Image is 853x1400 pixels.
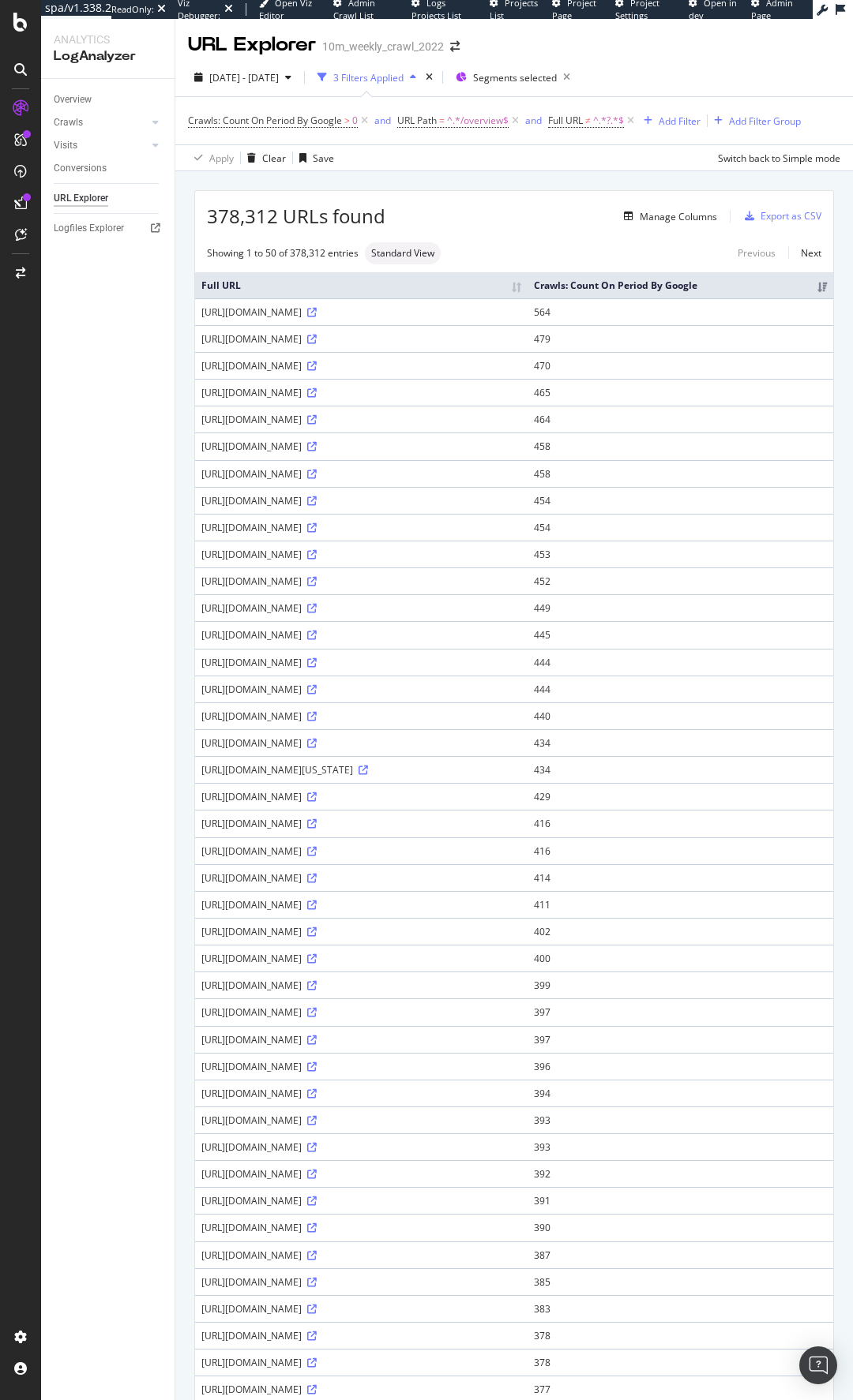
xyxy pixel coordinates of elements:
[371,249,434,258] span: Standard View
[637,111,701,130] button: Add Filter
[54,160,107,177] div: Conversions
[585,114,591,127] span: ≠
[528,891,833,918] td: 411
[423,69,436,85] div: times
[528,1349,833,1376] td: 378
[528,1295,833,1322] td: 383
[188,114,342,127] span: Crawls: Count On Period By Google
[528,621,833,648] td: 445
[799,1346,837,1384] div: Open Intercom Messenger
[201,386,521,399] div: [URL][DOMAIN_NAME]
[262,152,286,165] div: Clear
[528,594,833,621] td: 449
[201,683,521,696] div: [URL][DOMAIN_NAME]
[528,998,833,1025] td: 397
[738,204,821,229] button: Export as CSV
[528,971,833,998] td: 399
[201,763,521,777] div: [URL][DOMAIN_NAME][US_STATE]
[528,1053,833,1080] td: 396
[201,359,521,372] div: [URL][DOMAIN_NAME]
[111,3,154,16] div: ReadOnly:
[659,114,701,128] div: Add Filter
[201,628,521,642] div: [URL][DOMAIN_NAME]
[54,114,148,131] a: Crawls
[311,65,423,90] button: 3 Filters Applied
[708,111,801,130] button: Add Filter Group
[201,871,521,885] div: [URL][DOMAIN_NAME]
[640,210,717,223] div: Manage Columns
[528,1214,833,1241] td: 390
[54,114,83,131] div: Crawls
[528,432,833,459] td: 458
[54,190,163,207] a: URL Explorer
[188,32,316,58] div: URL Explorer
[528,460,833,487] td: 458
[528,1322,833,1349] td: 378
[528,649,833,676] td: 444
[528,272,833,298] th: Crawls: Count On Period By Google: activate to sort column ascending
[528,406,833,432] td: 464
[201,979,521,992] div: [URL][DOMAIN_NAME]
[618,207,717,226] button: Manage Columns
[54,92,163,108] a: Overview
[201,521,521,534] div: [URL][DOMAIN_NAME]
[528,1133,833,1160] td: 393
[201,1275,521,1289] div: [URL][DOMAIN_NAME]
[201,1167,521,1181] div: [URL][DOMAIN_NAME]
[528,1026,833,1053] td: 397
[201,413,521,426] div: [URL][DOMAIN_NAME]
[201,548,521,561] div: [URL][DOMAIN_NAME]
[201,601,521,615] div: [URL][DOMAIN_NAME]
[397,114,437,127] span: URL Path
[54,220,124,237] div: Logfiles Explorer
[201,1221,521,1234] div: [URL][DOMAIN_NAME]
[528,514,833,541] td: 454
[322,39,444,54] div: 10m_weekly_crawl_2022
[344,114,350,127] span: >
[188,145,234,170] button: Apply
[447,110,509,132] span: ^.*/overview$
[528,1268,833,1295] td: 385
[195,272,528,298] th: Full URL: activate to sort column ascending
[201,1060,521,1073] div: [URL][DOMAIN_NAME]
[201,1356,521,1369] div: [URL][DOMAIN_NAME]
[712,145,840,170] button: Switch back to Simple mode
[528,379,833,406] td: 465
[528,487,833,514] td: 454
[209,71,279,84] span: [DATE] - [DATE]
[54,32,162,47] div: Analytics
[201,440,521,453] div: [URL][DOMAIN_NAME]
[54,137,77,154] div: Visits
[207,246,359,260] div: Showing 1 to 50 of 378,312 entries
[761,209,821,223] div: Export as CSV
[528,864,833,891] td: 414
[201,1329,521,1342] div: [URL][DOMAIN_NAME]
[201,575,521,588] div: [URL][DOMAIN_NAME]
[528,918,833,945] td: 402
[201,736,521,750] div: [URL][DOMAIN_NAME]
[201,1194,521,1207] div: [URL][DOMAIN_NAME]
[729,114,801,128] div: Add Filter Group
[528,1080,833,1106] td: 394
[241,145,286,170] button: Clear
[528,756,833,783] td: 434
[54,190,108,207] div: URL Explorer
[528,567,833,594] td: 452
[525,113,542,128] button: and
[525,114,542,127] div: and
[293,145,334,170] button: Save
[54,92,92,108] div: Overview
[201,817,521,830] div: [URL][DOMAIN_NAME]
[718,152,840,165] div: Switch back to Simple mode
[201,1033,521,1046] div: [URL][DOMAIN_NAME]
[201,1087,521,1100] div: [URL][DOMAIN_NAME]
[201,790,521,803] div: [URL][DOMAIN_NAME]
[201,1140,521,1154] div: [URL][DOMAIN_NAME]
[449,65,577,90] button: Segments selected
[201,1005,521,1019] div: [URL][DOMAIN_NAME]
[548,114,583,127] span: Full URL
[528,1106,833,1133] td: 393
[201,494,521,507] div: [URL][DOMAIN_NAME]
[528,702,833,729] td: 440
[201,467,521,481] div: [URL][DOMAIN_NAME]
